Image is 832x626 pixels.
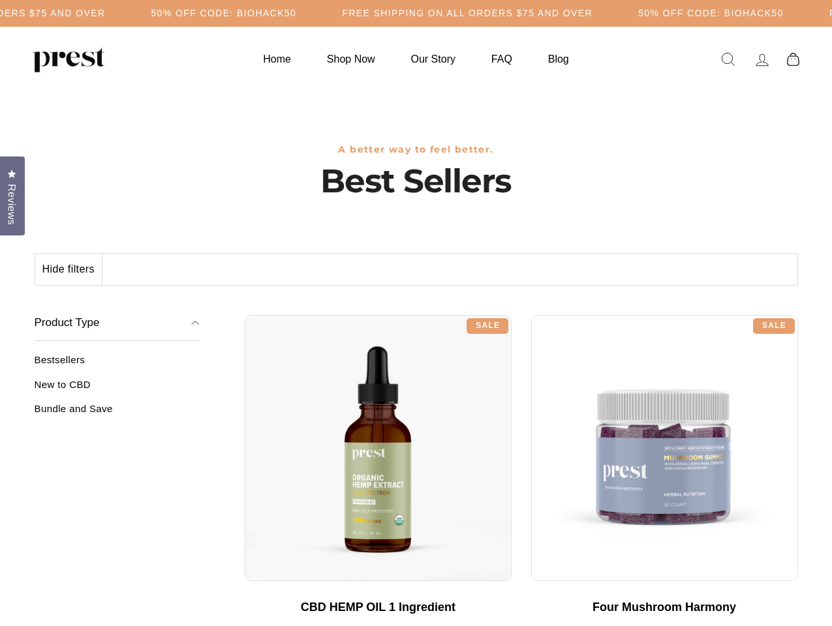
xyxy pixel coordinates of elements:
[35,379,200,400] a: New to CBD
[532,46,585,72] a: Blog
[35,403,200,425] a: Bundle and Save
[638,8,784,19] h5: 50% OFF CODE: BIOHACK50
[258,601,499,615] div: CBD HEMP OIL 1 Ingredient
[467,318,508,334] div: Sale
[395,46,472,72] a: Our Story
[35,144,798,155] h3: A better way to feel better.
[35,305,200,342] button: Product Type
[475,46,529,72] a: FAQ
[35,354,200,376] a: Bestsellers
[33,46,104,72] img: PREST ORGANICS
[247,46,585,72] ul: Primary
[311,46,392,72] a: Shop Now
[151,8,296,19] h5: 50% OFF CODE: BIOHACK50
[753,318,795,334] div: Sale
[35,254,102,285] button: Hide filters
[342,8,593,19] h5: Free Shipping on all orders $75 and over
[35,162,798,201] h1: Best Sellers
[247,46,307,72] a: Home
[544,601,785,615] div: Four Mushroom Harmony
[3,184,20,225] span: Reviews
